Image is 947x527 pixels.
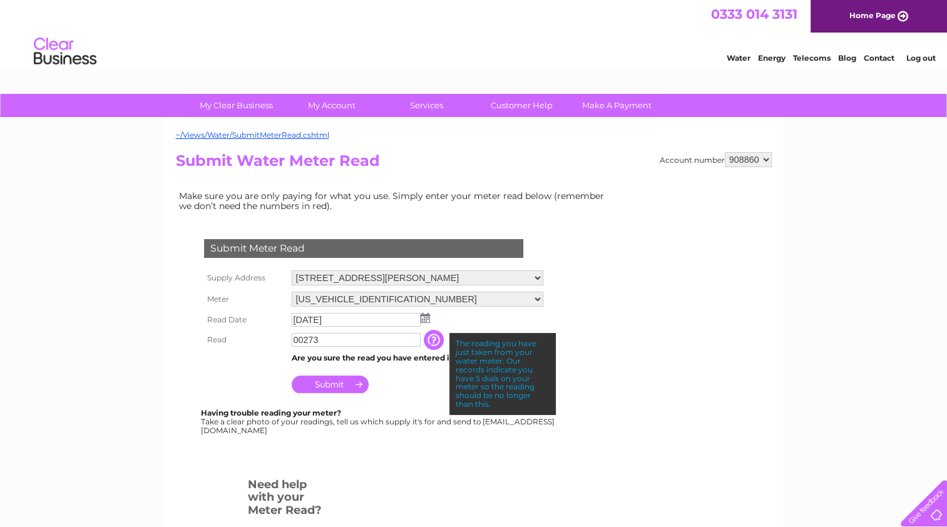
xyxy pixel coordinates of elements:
[201,330,289,350] th: Read
[660,152,772,167] div: Account number
[176,152,772,176] h2: Submit Water Meter Read
[185,94,288,117] a: My Clear Business
[204,239,523,258] div: Submit Meter Read
[838,53,856,63] a: Blog
[248,476,325,523] h3: Need help with your Meter Read?
[906,53,935,63] a: Log out
[178,7,770,61] div: Clear Business is a trading name of Verastar Limited (registered in [GEOGRAPHIC_DATA] No. 3667643...
[280,94,383,117] a: My Account
[201,289,289,310] th: Meter
[289,350,546,366] td: Are you sure the read you have entered is correct?
[711,6,797,22] a: 0333 014 3131
[864,53,894,63] a: Contact
[793,53,831,63] a: Telecoms
[201,408,341,417] b: Having trouble reading your meter?
[421,313,430,323] img: ...
[201,310,289,330] th: Read Date
[424,330,446,350] input: Information
[565,94,668,117] a: Make A Payment
[33,33,97,71] img: logo.png
[727,53,750,63] a: Water
[758,53,786,63] a: Energy
[176,130,329,140] a: ~/Views/Water/SubmitMeterRead.cshtml
[201,409,556,434] div: Take a clear photo of your readings, tell us which supply it's for and send to [EMAIL_ADDRESS][DO...
[449,333,556,414] div: The reading you have just taken from your water meter. Our records indicate you have 5 dials on y...
[292,376,369,393] input: Submit
[375,94,478,117] a: Services
[201,267,289,289] th: Supply Address
[470,94,573,117] a: Customer Help
[176,188,614,214] td: Make sure you are only paying for what you use. Simply enter your meter read below (remember we d...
